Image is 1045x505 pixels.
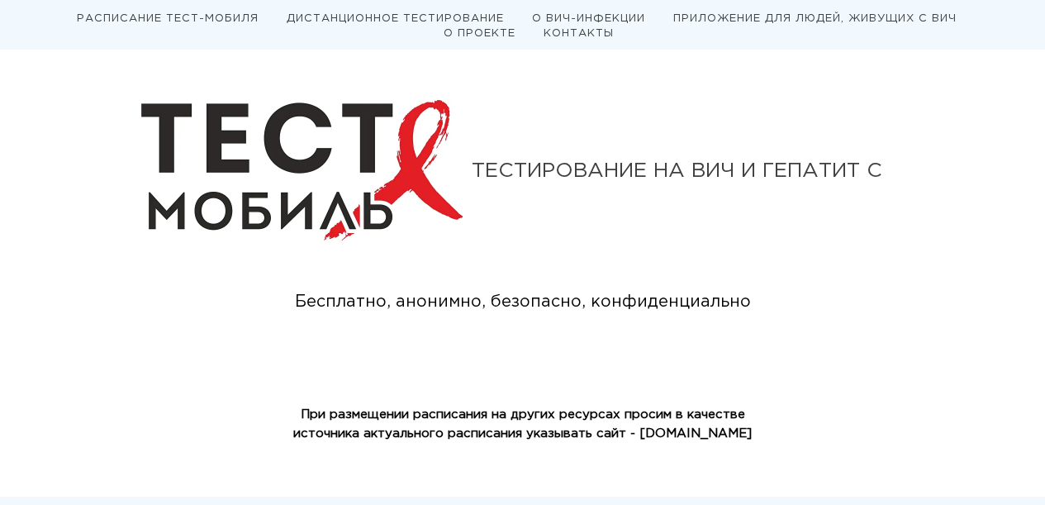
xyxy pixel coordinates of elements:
[544,29,614,38] a: КОНТАКТЫ
[287,14,504,23] a: ДИСТАНЦИОННОЕ ТЕСТИРОВАНИЕ
[444,29,515,38] a: О ПРОЕКТЕ
[472,161,905,181] div: ТЕСТИРОВАНИЕ НА ВИЧ И ГЕПАТИТ С
[293,409,752,439] strong: При размещении расписания на других ресурсах просим в качестве источника актуального расписания у...
[673,14,957,23] a: ПРИЛОЖЕНИЕ ДЛЯ ЛЮДЕЙ, ЖИВУЩИХ С ВИЧ
[265,289,781,315] div: Бесплатно, анонимно, безопасно, конфиденциально
[77,14,259,23] a: РАСПИСАНИЕ ТЕСТ-МОБИЛЯ
[532,14,645,23] a: О ВИЧ-ИНФЕКЦИИ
